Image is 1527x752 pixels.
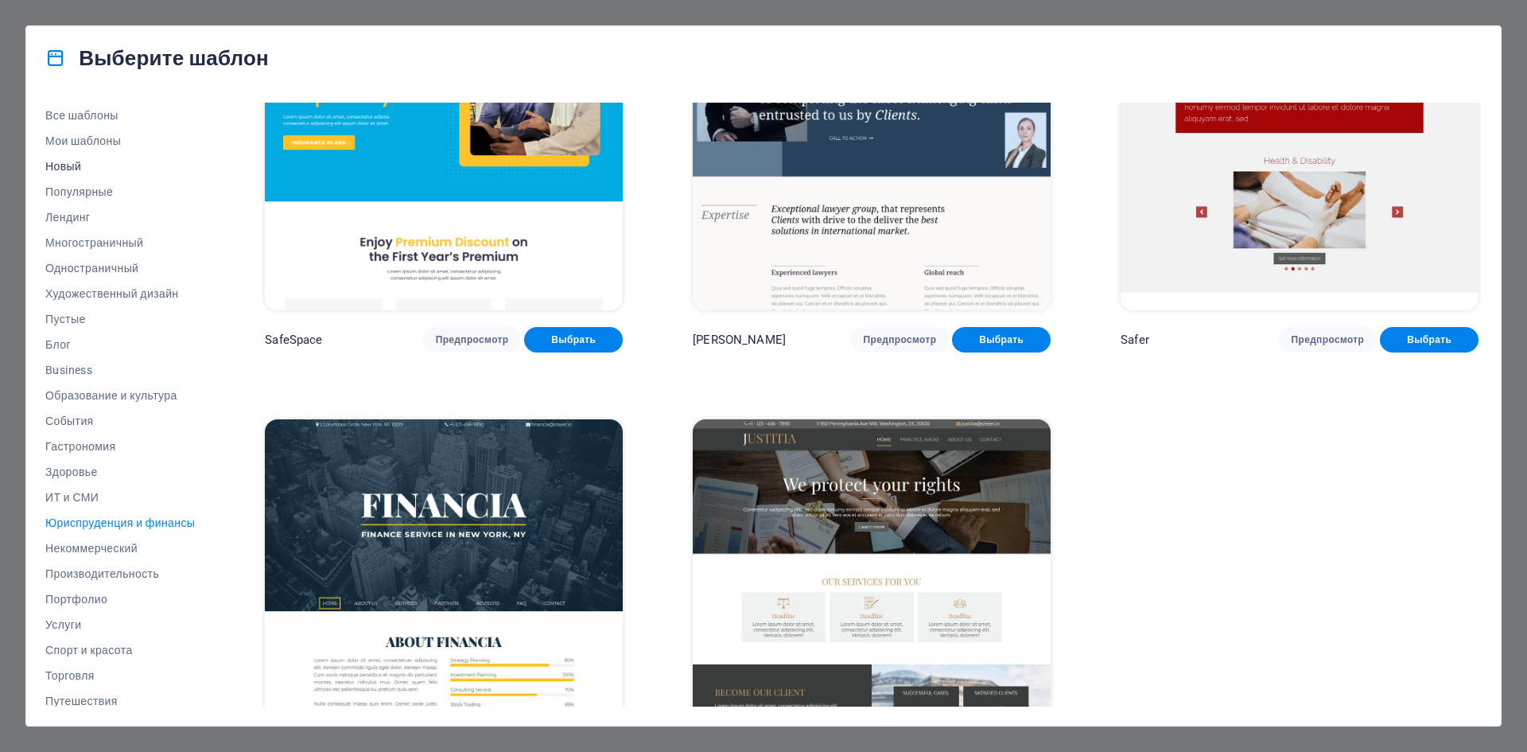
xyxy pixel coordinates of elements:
[45,459,195,485] button: Здоровье
[851,327,950,353] button: Предпросмотр
[1380,327,1478,353] button: Выбрать
[45,389,195,402] span: Образование и культура
[265,419,623,750] img: Financia
[45,154,195,179] button: Новый
[45,485,195,510] button: ИТ и СМИ
[45,338,195,351] span: Блог
[45,695,195,707] span: Путешествия
[1279,327,1377,353] button: Предпросмотр
[45,306,195,332] button: Пустые
[45,103,195,128] button: Все шаблоны
[524,327,623,353] button: Выбрать
[45,211,195,224] span: Лендинг
[45,491,195,504] span: ИТ и СМИ
[45,644,195,657] span: Спорт и красота
[45,536,195,561] button: Некоммерческий
[45,332,195,357] button: Блог
[45,262,195,275] span: Одностраничный
[45,440,195,453] span: Гастрономия
[45,45,269,71] h4: Выберите шаблон
[45,510,195,536] button: Юриспруденция и финансы
[45,561,195,586] button: Производительность
[45,542,195,555] span: Некоммерческий
[45,179,195,205] button: Популярные
[45,255,195,281] button: Одностраничный
[537,333,610,346] span: Выбрать
[952,327,1051,353] button: Выбрать
[1393,333,1466,346] span: Выбрать
[45,466,195,478] span: Здоровье
[45,128,195,154] button: Мои шаблоны
[45,205,195,230] button: Лендинг
[45,357,195,383] button: Business
[45,236,195,249] span: Многостраничный
[45,109,195,122] span: Все шаблоны
[45,688,195,714] button: Путешествия
[423,327,522,353] button: Предпросмотр
[45,313,195,325] span: Пустые
[45,287,195,300] span: Художественный дизайн
[45,586,195,612] button: Портфолио
[965,333,1038,346] span: Выбрать
[45,364,195,376] span: Business
[693,332,786,348] p: [PERSON_NAME]
[45,637,195,663] button: Спорт и красота
[45,134,195,147] span: Мои шаблоны
[45,230,195,255] button: Многостраничный
[45,160,195,173] span: Новый
[265,332,322,348] p: SafeSpace
[45,516,195,529] span: Юриспруденция и финансы
[45,415,195,427] span: События
[1121,332,1149,348] p: Safer
[45,434,195,459] button: Гастрономия
[45,408,195,434] button: События
[45,669,195,682] span: Торговля
[45,663,195,688] button: Торговля
[45,593,195,606] span: Портфолио
[45,281,195,306] button: Художественный дизайн
[45,567,195,580] span: Производительность
[1292,333,1365,346] span: Предпросмотр
[693,419,1051,750] img: Justitia
[45,618,195,631] span: Услуги
[45,383,195,408] button: Образование и культура
[436,333,509,346] span: Предпросмотр
[45,185,195,198] span: Популярные
[45,612,195,637] button: Услуги
[864,333,937,346] span: Предпросмотр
